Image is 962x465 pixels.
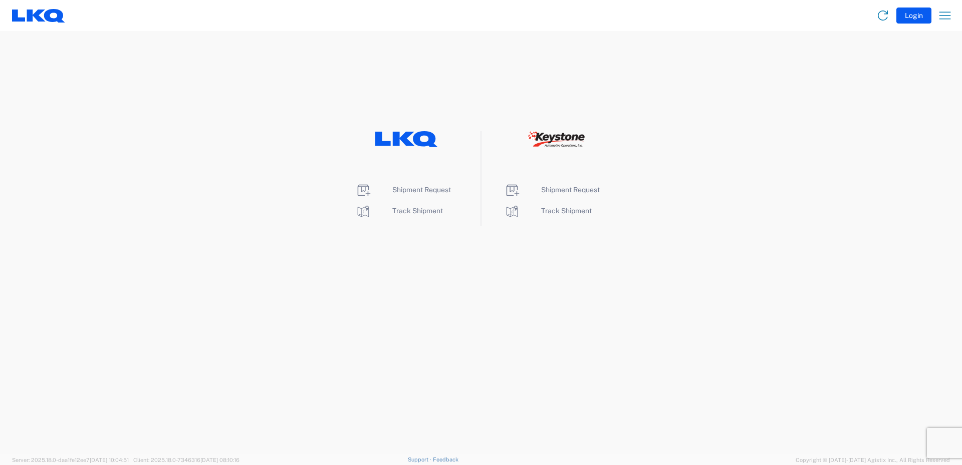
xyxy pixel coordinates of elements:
span: Server: 2025.18.0-daa1fe12ee7 [12,457,129,463]
a: Support [408,456,433,462]
a: Feedback [433,456,458,462]
span: Shipment Request [541,186,600,194]
span: [DATE] 10:04:51 [90,457,129,463]
span: Copyright © [DATE]-[DATE] Agistix Inc., All Rights Reserved [796,455,950,464]
a: Shipment Request [504,186,600,194]
span: Track Shipment [541,207,592,215]
span: Client: 2025.18.0-7346316 [133,457,239,463]
span: Shipment Request [392,186,451,194]
button: Login [896,8,931,24]
span: Track Shipment [392,207,443,215]
span: [DATE] 08:10:16 [200,457,239,463]
a: Track Shipment [355,207,443,215]
a: Shipment Request [355,186,451,194]
a: Track Shipment [504,207,592,215]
